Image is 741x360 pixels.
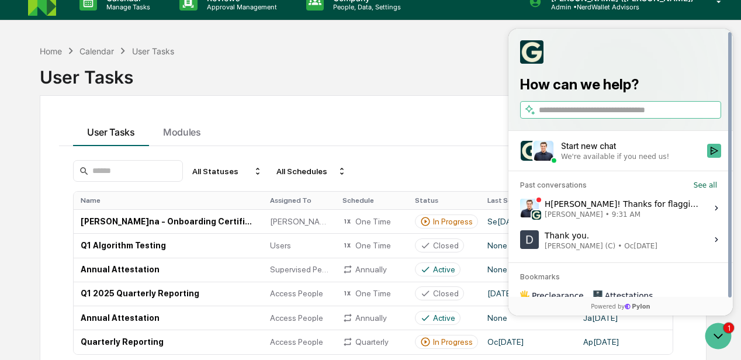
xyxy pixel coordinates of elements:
[132,46,174,56] div: User Tasks
[97,3,156,11] p: Manage Tasks
[480,192,576,209] th: Last Send Date
[342,288,401,299] div: One Time
[40,57,707,88] div: User Tasks
[408,192,480,209] th: Status
[480,209,576,233] td: Se[DATE]
[40,46,62,56] div: Home
[480,233,576,257] td: None
[74,233,263,257] td: Q1 Algorithm Testing
[74,209,263,233] td: [PERSON_NAME]na - Onboarding Certification
[576,306,684,330] td: Ja[DATE]
[480,258,576,282] td: None
[480,306,576,330] td: None
[79,46,114,56] div: Calendar
[576,330,684,354] td: Ap[DATE]
[74,330,263,354] td: Quarterly Reporting
[73,115,149,146] button: User Tasks
[270,337,323,347] span: Access People
[433,289,459,298] div: Closed
[342,216,401,227] div: One Time
[74,306,263,330] td: Annual Attestation
[480,330,576,354] td: Oc[DATE]
[270,289,323,298] span: Access People
[480,282,576,306] td: [DATE]
[704,321,735,353] iframe: Open customer support
[342,313,401,323] div: Annually
[270,241,291,250] span: Users
[542,3,650,11] p: Admin • NerdWallet Advisors
[342,240,401,251] div: One Time
[342,264,401,275] div: Annually
[272,162,351,181] div: All Schedules
[270,217,328,226] span: [PERSON_NAME]
[188,162,267,181] div: All Statuses
[433,241,459,250] div: Closed
[433,265,455,274] div: Active
[433,337,473,347] div: In Progress
[74,192,263,209] th: Name
[508,29,733,316] iframe: Customer support window
[433,217,473,226] div: In Progress
[74,258,263,282] td: Annual Attestation
[270,313,323,323] span: Access People
[263,192,335,209] th: Assigned To
[335,192,408,209] th: Schedule
[74,282,263,306] td: Q1 2025 Quarterly Reporting
[433,313,455,323] div: Active
[270,265,328,274] span: Supervised People
[198,3,283,11] p: Approval Management
[149,115,215,146] button: Modules
[324,3,407,11] p: People, Data, Settings
[342,337,401,347] div: Quarterly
